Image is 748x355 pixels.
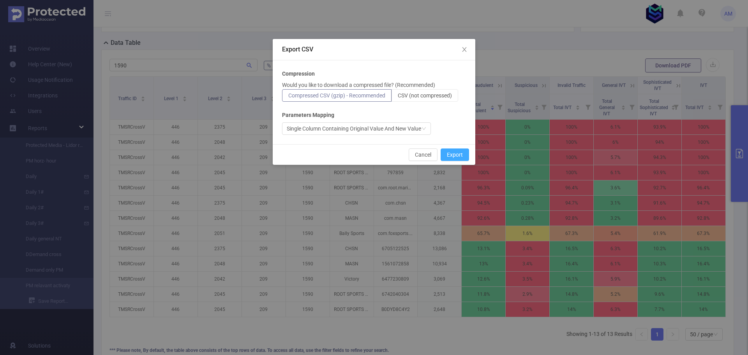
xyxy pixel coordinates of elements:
b: Parameters Mapping [282,111,334,119]
b: Compression [282,70,315,78]
p: Would you like to download a compressed file? (Recommended) [282,81,435,89]
div: Export CSV [282,45,466,54]
button: Cancel [409,148,438,161]
span: Compressed CSV (gzip) - Recommended [288,92,385,99]
button: Close [453,39,475,61]
i: icon: close [461,46,467,53]
span: CSV (not compressed) [398,92,452,99]
div: Single Column Containing Original Value And New Value [287,123,421,134]
i: icon: down [422,126,426,132]
button: Export [441,148,469,161]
